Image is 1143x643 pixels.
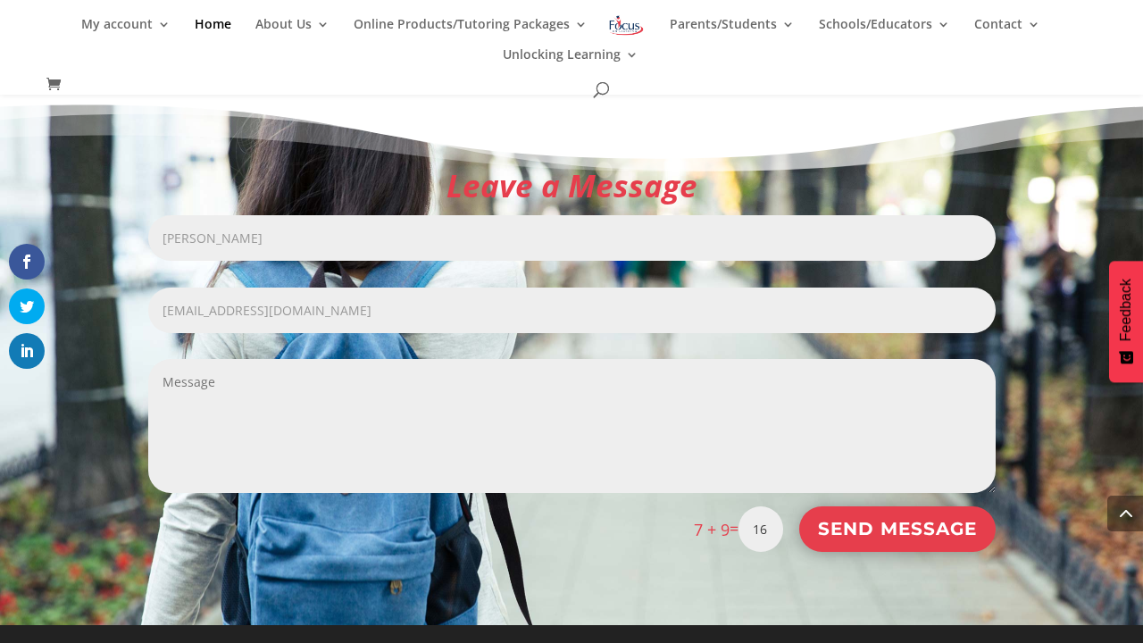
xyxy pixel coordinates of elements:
img: Focus on Learning [607,13,645,38]
input: Name [148,215,996,261]
button: Feedback - Show survey [1109,261,1143,382]
a: My account [81,18,171,48]
a: Parents/Students [670,18,795,48]
span: Feedback [1118,279,1134,341]
a: Contact [974,18,1040,48]
a: Unlocking Learning [503,48,638,79]
a: Online Products/Tutoring Packages [354,18,588,48]
a: About Us [255,18,330,48]
a: Home [195,18,231,48]
span: 7 + 9 [694,518,730,539]
a: Schools/Educators [819,18,950,48]
h2: Leave a Message [147,170,996,215]
button: Send Message [799,506,996,552]
input: Email Address [148,288,996,333]
p: = [689,506,783,552]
